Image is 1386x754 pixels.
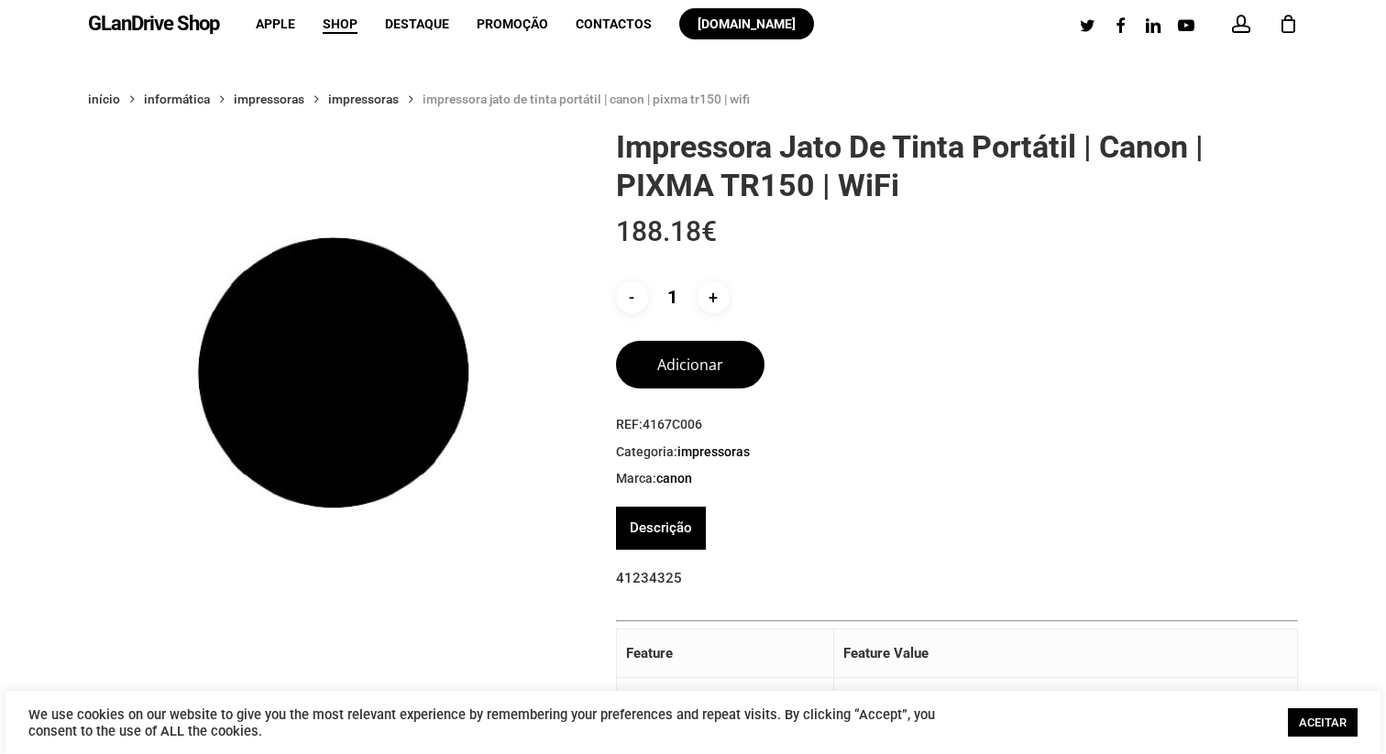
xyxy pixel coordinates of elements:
[256,17,295,30] a: Apple
[616,470,1298,488] span: Marca:
[323,17,357,30] a: Shop
[88,14,219,34] a: GLanDrive Shop
[323,16,357,31] span: Shop
[88,127,578,617] img: Placeholder
[28,706,959,739] div: We use cookies on our website to give you the most relevant experience by remembering your prefer...
[616,281,648,313] input: -
[477,17,548,30] a: Promoção
[423,92,750,106] span: Impressora Jato de Tinta Portátil | Canon | PIXMA TR150 | WiFi
[679,17,814,30] a: [DOMAIN_NAME]
[234,91,304,107] a: Impressoras
[698,281,730,313] input: +
[834,629,1298,678] th: Feature Value
[385,16,449,31] span: Destaque
[698,16,796,31] span: [DOMAIN_NAME]
[652,281,694,313] input: Product quantity
[256,16,295,31] span: Apple
[385,17,449,30] a: Destaque
[630,507,692,550] a: Descrição
[616,629,834,678] th: Feature
[1278,14,1298,34] a: Cart
[576,17,652,30] a: Contactos
[616,678,834,727] td: Tecnologia de impressão
[656,470,692,486] a: CANON
[1288,708,1358,737] a: ACEITAR
[576,16,652,31] span: Contactos
[477,16,548,31] span: Promoção
[616,341,764,388] button: Adicionar
[144,91,210,107] a: Informática
[701,215,717,247] span: €
[616,563,1298,614] p: 41234325
[616,443,1298,462] span: Categoria:
[616,416,1298,434] span: REF:
[616,127,1298,204] h1: Impressora Jato de Tinta Portátil | Canon | PIXMA TR150 | WiFi
[643,417,702,432] span: 4167C006
[328,91,399,107] a: Impressoras
[834,678,1298,727] td: Jato de tinta
[88,91,120,107] a: Início
[677,443,750,460] a: Impressoras
[616,215,717,247] bdi: 188.18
